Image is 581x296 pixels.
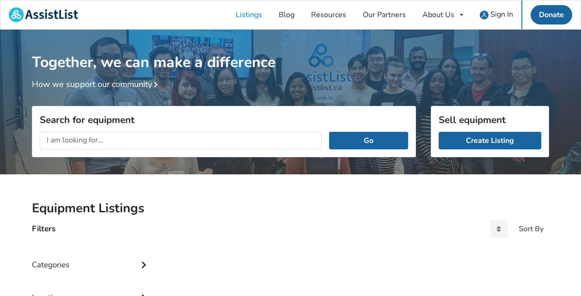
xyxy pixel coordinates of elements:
[439,114,541,126] h3: Sell equipment
[40,114,408,126] h3: Search for equipment
[519,225,544,233] div: Sort By
[32,30,549,72] h1: Together, we can make a difference
[270,0,303,29] a: Blog
[422,11,454,18] div: About Us
[32,200,549,216] h2: Equipment Listings
[531,5,572,25] a: Donate
[40,132,322,149] input: I am looking for...
[480,11,489,19] img: user icon
[32,79,161,90] a: How we support our community
[227,0,270,29] a: Listings
[355,0,414,29] a: Our Partners
[329,132,408,149] button: Go
[9,7,78,22] img: assistlist-logo
[439,132,541,149] a: Create Listing
[32,241,150,274] div: Categories
[471,0,521,29] a: user icon Sign In
[303,0,355,29] a: Resources
[32,223,55,234] h4: Filters
[490,9,513,19] span: Sign In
